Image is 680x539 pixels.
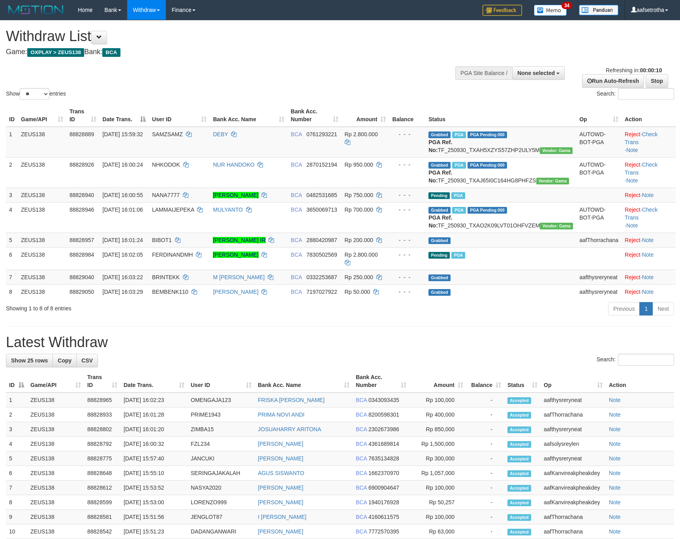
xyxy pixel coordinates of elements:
th: Action [606,370,674,393]
a: NUR HANDOKO [213,162,254,168]
span: BCA [291,237,302,243]
div: - - - [392,288,422,296]
span: [DATE] 15:59:32 [103,131,143,137]
th: Amount: activate to sort column ascending [342,104,389,127]
span: Grabbed [428,237,451,244]
span: 88829040 [70,274,94,280]
a: [PERSON_NAME] [258,455,303,462]
span: BCA [291,274,302,280]
td: aafThorrachana [541,408,606,422]
div: Showing 1 to 8 of 8 entries [6,301,278,312]
th: Trans ID: activate to sort column ascending [84,370,120,393]
span: Accepted [507,456,531,462]
span: BCA [356,397,367,403]
td: ZEUS138 [27,495,84,510]
a: Next [652,302,674,316]
a: Note [609,499,621,505]
th: Op: activate to sort column ascending [576,104,622,127]
td: aafKanvireakpheakdey [541,495,606,510]
span: Rp 2.800.000 [345,131,378,137]
span: BCA [356,411,367,418]
td: ZEUS138 [27,451,84,466]
a: Note [609,470,621,476]
span: [DATE] 16:01:06 [103,207,143,213]
td: aafthysreryneat [541,422,606,437]
span: SAMZSAMZ [152,131,183,137]
span: Accepted [507,441,531,448]
b: PGA Ref. No: [428,169,452,184]
span: 88828889 [70,131,94,137]
a: MULYANTO [213,207,242,213]
td: [DATE] 15:53:00 [120,495,188,510]
a: Reject [625,207,641,213]
th: Bank Acc. Number: activate to sort column ascending [287,104,341,127]
span: Refreshing in: [606,67,662,73]
span: None selected [517,70,555,76]
input: Search: [618,88,674,100]
td: 1 [6,393,27,408]
label: Search: [597,354,674,366]
td: AUTOWD-BOT-PGA [576,202,622,233]
span: BCA [356,426,367,432]
h4: Game: Bank: [6,48,445,56]
td: - [466,466,504,481]
span: [DATE] 16:01:24 [103,237,143,243]
span: Grabbed [428,131,451,138]
td: ZIMBA15 [188,422,255,437]
a: [PERSON_NAME] [258,441,303,447]
span: BCA [291,289,302,295]
div: PGA Site Balance / [455,66,512,80]
td: 6 [6,247,18,270]
span: Rp 750.000 [345,192,373,198]
span: Copy 1662370970 to clipboard [368,470,399,476]
td: TF_250930_TXAO2K09LVT01OHFVZEM [425,202,576,233]
td: 8 [6,495,27,510]
td: Rp 1,057,000 [410,466,466,481]
th: Date Trans.: activate to sort column descending [100,104,149,127]
a: Note [609,528,621,535]
a: Previous [608,302,640,316]
td: · [622,247,676,270]
span: BCA [291,252,302,258]
span: Copy 2870152194 to clipboard [306,162,337,168]
td: 5 [6,233,18,247]
td: aafThorrachana [576,233,622,247]
th: Status: activate to sort column ascending [504,370,541,393]
td: [DATE] 16:01:28 [120,408,188,422]
a: JOSUAHARRY ARITONA [258,426,321,432]
td: [DATE] 15:57:40 [120,451,188,466]
td: 4 [6,202,18,233]
span: Accepted [507,470,531,477]
img: Feedback.jpg [483,5,522,16]
span: PGA Pending [468,207,507,214]
span: LAMMAIJEPEKA [152,207,194,213]
a: Note [609,441,621,447]
td: Rp 400,000 [410,408,466,422]
span: OXPLAY > ZEUS138 [27,48,84,57]
span: 88828946 [70,207,94,213]
td: 88828612 [84,481,120,495]
input: Search: [618,354,674,366]
span: Grabbed [428,207,451,214]
td: aafthysreryneat [576,270,622,284]
span: Vendor URL: https://trx31.1velocity.biz [540,147,573,154]
div: - - - [392,130,422,138]
td: 4 [6,437,27,451]
a: Note [626,177,638,184]
td: [DATE] 16:01:20 [120,422,188,437]
td: NASYA2020 [188,481,255,495]
td: · · [622,157,676,188]
span: Copy 3650069713 to clipboard [306,207,337,213]
a: [PERSON_NAME] [213,289,258,295]
td: ZEUS138 [27,408,84,422]
a: Show 25 rows [6,354,53,367]
a: Note [609,485,621,491]
td: ZEUS138 [18,188,66,202]
th: ID: activate to sort column descending [6,370,27,393]
span: Accepted [507,485,531,492]
a: Check Trans [625,162,657,176]
td: 88828648 [84,466,120,481]
span: Rp 250.000 [345,274,373,280]
a: Reject [625,289,641,295]
div: - - - [392,161,422,169]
